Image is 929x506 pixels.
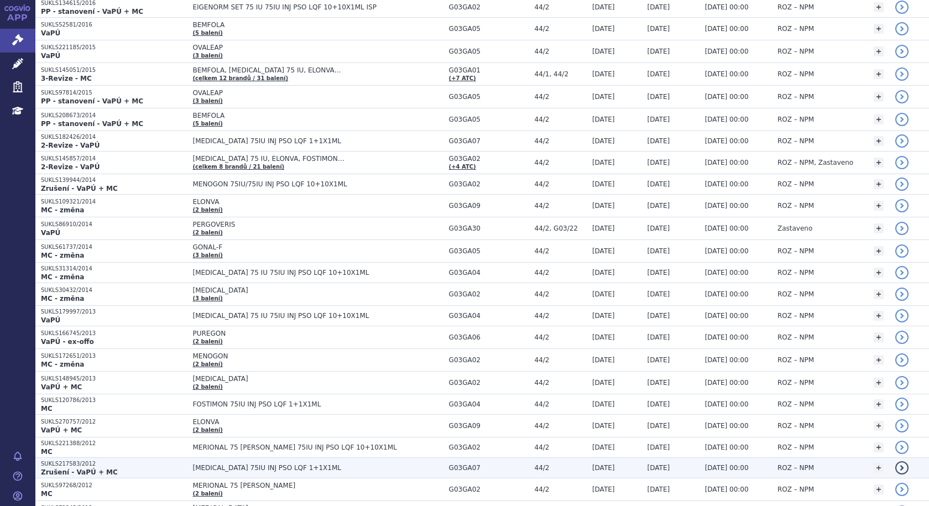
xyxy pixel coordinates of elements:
span: [DATE] 00:00 [705,48,749,55]
span: G03GA02 [449,155,529,163]
span: [DATE] [592,269,615,277]
span: [DATE] [592,180,615,188]
strong: MC - změna [41,206,84,214]
span: G03GA02 [449,444,529,451]
p: SUKLS139944/2014 [41,176,187,184]
a: (2 balení) [192,491,222,497]
p: SUKLS30432/2014 [41,286,187,294]
span: ROZ – NPM [777,93,814,101]
strong: VaPÚ [41,316,60,324]
span: ROZ – NPM [777,333,814,341]
strong: MC [41,448,53,456]
strong: VaPÚ + MC [41,426,82,434]
span: [DATE] 00:00 [705,25,749,33]
span: G03GA04 [449,400,529,408]
span: [DATE] [592,333,615,341]
span: [DATE] 00:00 [705,379,749,387]
span: MERIONAL 75 [PERSON_NAME] [192,482,443,489]
span: 44/2 [535,269,587,277]
span: [DATE] 00:00 [705,180,749,188]
span: [DATE] [592,422,615,430]
span: ELONVA [192,198,443,206]
span: G03GA09 [449,422,529,430]
a: (5 balení) [192,30,222,36]
span: [DATE] [648,422,670,430]
span: 44/2 [535,444,587,451]
span: MENOGON [192,352,443,360]
p: SUKLS97814/2015 [41,89,187,97]
a: detail [895,199,909,212]
span: ROZ – NPM [777,202,814,210]
a: + [874,399,884,409]
span: G03GA05 [449,48,529,55]
span: ROZ – NPM, Zastaveno [777,159,853,166]
span: [DATE] [648,290,670,298]
a: + [874,223,884,233]
a: + [874,421,884,431]
span: G03GA04 [449,269,529,277]
p: SUKLS97268/2012 [41,482,187,489]
span: 44/2 [535,379,587,387]
span: ROZ – NPM [777,312,814,320]
a: + [874,2,884,12]
span: [DATE] 00:00 [705,93,749,101]
span: [DATE] 00:00 [705,444,749,451]
span: G03GA02 [449,180,529,188]
a: detail [895,45,909,58]
span: [DATE] 00:00 [705,3,749,11]
a: (2 balení) [192,338,222,345]
a: + [874,484,884,494]
span: ROZ – NPM [777,180,814,188]
span: G03GA01 [449,66,529,74]
span: ROZ – NPM [777,116,814,123]
span: [DATE] [592,159,615,166]
p: SUKLS179997/2013 [41,308,187,316]
span: [DATE] [592,116,615,123]
span: [DATE] 00:00 [705,202,749,210]
span: [DATE] [592,312,615,320]
span: [DATE] [648,202,670,210]
a: + [874,442,884,452]
a: detail [895,398,909,411]
span: 44/2 [535,159,587,166]
span: G03GA09 [449,202,529,210]
p: SUKLS172651/2013 [41,352,187,360]
span: [DATE] [592,379,615,387]
span: [DATE] 00:00 [705,356,749,364]
a: + [874,136,884,146]
span: [DATE] [648,379,670,387]
span: [DATE] [648,116,670,123]
span: 44/2 [535,25,587,33]
span: G03GA04 [449,312,529,320]
strong: Zrušení - VaPÚ + MC [41,185,118,192]
a: detail [895,90,909,103]
strong: MC - změna [41,273,84,281]
span: [MEDICAL_DATA] [192,286,443,294]
span: G03GA05 [449,93,529,101]
span: 44/2 [535,180,587,188]
p: SUKLS166745/2013 [41,330,187,337]
span: ROZ – NPM [777,356,814,364]
span: ROZ – NPM [777,269,814,277]
a: (2 balení) [192,361,222,367]
a: detail [895,288,909,301]
p: SUKLS221185/2015 [41,44,187,51]
a: (3 balení) [192,252,222,258]
span: [DATE] 00:00 [705,116,749,123]
span: [DATE] 00:00 [705,290,749,298]
a: + [874,332,884,342]
span: [DATE] [592,464,615,472]
span: G03GA07 [449,464,529,472]
a: + [874,46,884,56]
strong: MC - změna [41,295,84,302]
span: ROZ – NPM [777,3,814,11]
span: ROZ – NPM [777,400,814,408]
strong: 3-Revize - MC [41,75,92,82]
span: OVALEAP [192,89,443,97]
span: [DATE] [648,180,670,188]
a: (2 balení) [192,207,222,213]
a: detail [895,353,909,367]
span: BEMFOLA [192,112,443,119]
strong: VaPÚ [41,29,60,37]
span: [DATE] [648,312,670,320]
